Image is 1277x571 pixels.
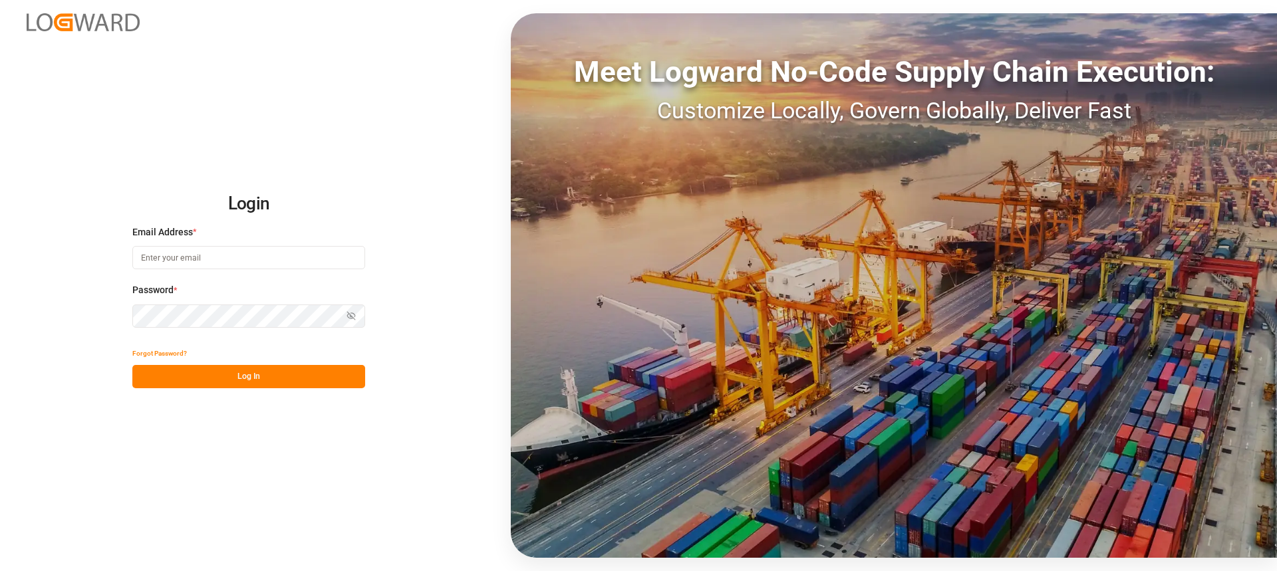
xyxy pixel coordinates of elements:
input: Enter your email [132,246,365,269]
button: Log In [132,365,365,388]
span: Email Address [132,225,193,239]
span: Password [132,283,174,297]
h2: Login [132,183,365,225]
button: Forgot Password? [132,342,187,365]
div: Customize Locally, Govern Globally, Deliver Fast [511,94,1277,128]
img: Logward_new_orange.png [27,13,140,31]
div: Meet Logward No-Code Supply Chain Execution: [511,50,1277,94]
